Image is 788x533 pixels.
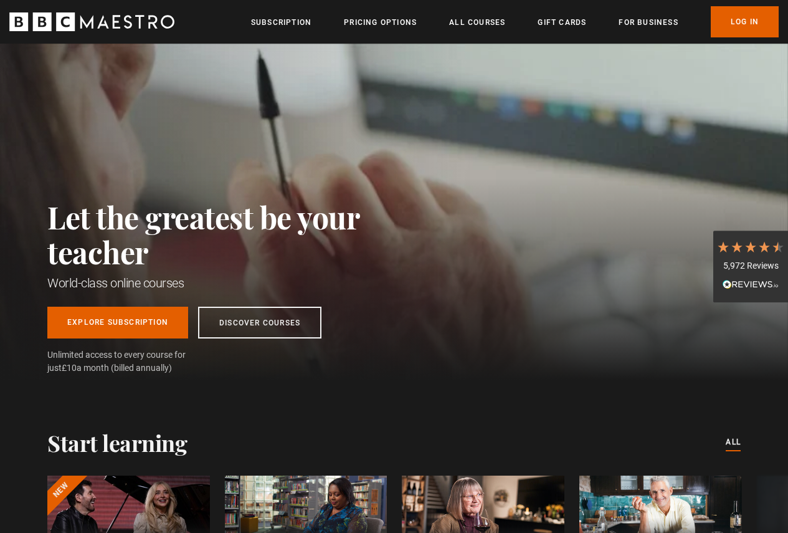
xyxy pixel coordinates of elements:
a: All [726,436,741,449]
div: 5,972 Reviews [716,260,785,272]
div: Read All Reviews [716,278,785,293]
h2: Let the greatest be your teacher [47,199,415,269]
h1: World-class online courses [47,274,415,292]
a: Pricing Options [344,16,417,29]
a: Log In [711,6,779,37]
a: Discover Courses [198,307,321,339]
a: Explore Subscription [47,307,188,339]
a: All Courses [449,16,505,29]
a: Subscription [251,16,311,29]
img: REVIEWS.io [723,280,779,289]
a: Gift Cards [538,16,586,29]
h2: Start learning [47,430,187,456]
span: £10 [62,363,77,373]
div: 5,972 ReviewsRead All Reviews [713,231,788,303]
a: For business [619,16,678,29]
nav: Primary [251,6,779,37]
svg: BBC Maestro [9,12,174,31]
div: 4.7 Stars [716,240,785,254]
span: Unlimited access to every course for just a month (billed annually) [47,348,216,375]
